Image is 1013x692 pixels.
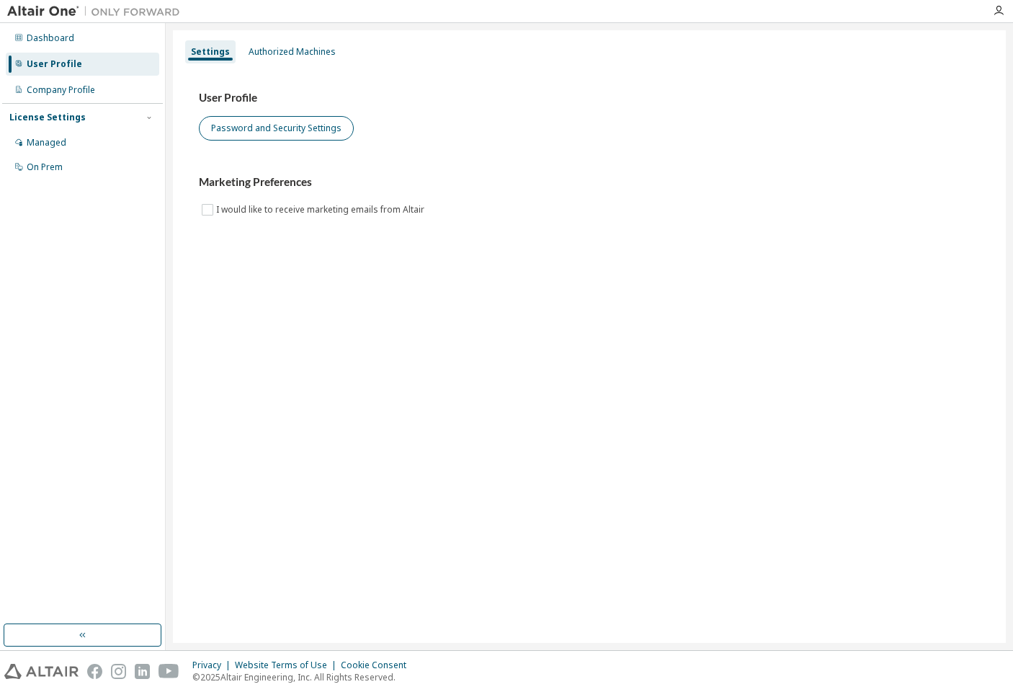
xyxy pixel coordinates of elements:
div: Dashboard [27,32,74,44]
button: Password and Security Settings [199,116,354,141]
div: Settings [191,46,230,58]
div: Company Profile [27,84,95,96]
div: Managed [27,137,66,148]
h3: User Profile [199,91,980,105]
div: License Settings [9,112,86,123]
p: © 2025 Altair Engineering, Inc. All Rights Reserved. [192,671,415,683]
label: I would like to receive marketing emails from Altair [216,201,427,218]
div: User Profile [27,58,82,70]
img: facebook.svg [87,664,102,679]
img: youtube.svg [159,664,179,679]
div: Website Terms of Use [235,660,341,671]
h3: Marketing Preferences [199,175,980,190]
img: Altair One [7,4,187,19]
div: Authorized Machines [249,46,336,58]
img: altair_logo.svg [4,664,79,679]
img: instagram.svg [111,664,126,679]
div: Privacy [192,660,235,671]
img: linkedin.svg [135,664,150,679]
div: Cookie Consent [341,660,415,671]
div: On Prem [27,161,63,173]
